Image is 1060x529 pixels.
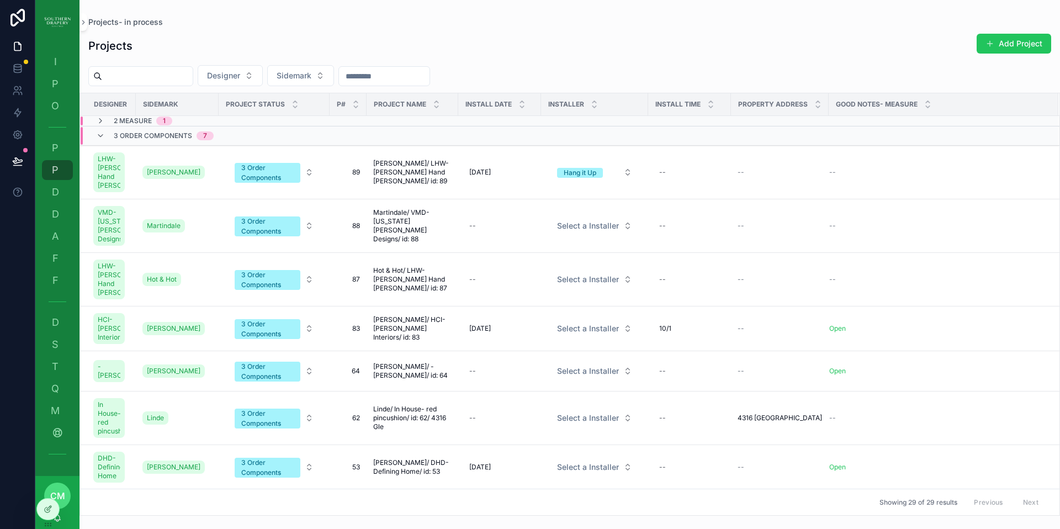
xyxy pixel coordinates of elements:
a: Linde/ In House- red pincushion/ id: 62/ 4316 Gle [373,405,452,431]
a: Open [829,463,846,471]
a: [PERSON_NAME] [142,166,205,179]
div: -- [469,221,476,230]
span: [DATE] [469,324,491,333]
span: F [50,275,61,286]
a: 87 [336,275,360,284]
a: Q [42,379,73,399]
button: Select Button [226,452,322,482]
a: - [PERSON_NAME] [93,360,125,382]
a: - [PERSON_NAME] [93,358,129,384]
span: [DATE] [469,168,491,177]
a: I [42,52,73,72]
a: -- [465,409,534,427]
a: [PERSON_NAME] [142,364,205,378]
a: 89 [336,168,360,177]
span: F [50,253,61,264]
a: D [42,182,73,202]
button: Add Project [977,34,1051,54]
a: LHW- [PERSON_NAME] Hand [PERSON_NAME] [93,152,125,192]
button: Select Button [226,211,322,241]
a: -- [655,458,724,476]
span: Designer [207,70,240,81]
a: Select Button [225,210,323,241]
button: Select Button [226,403,322,433]
span: Showing 29 of 29 results [879,498,957,507]
span: LHW- [PERSON_NAME] Hand [PERSON_NAME] [98,262,120,297]
span: - [PERSON_NAME] [98,362,120,380]
span: 88 [336,221,360,230]
a: T [42,357,73,377]
a: Select Button [225,356,323,387]
a: [PERSON_NAME] [142,322,205,335]
span: P [50,165,61,176]
span: Good Notes- Measure [836,100,918,109]
a: Martindale [142,217,212,235]
span: -- [829,221,836,230]
span: [PERSON_NAME]/ HCI- [PERSON_NAME] Interiors/ id: 83 [373,315,452,342]
a: [PERSON_NAME] [142,461,205,474]
span: Select a Installer [557,412,619,424]
span: -- [738,463,744,472]
span: cm [50,489,65,502]
div: -- [659,275,666,284]
a: Projects- in process [88,17,163,28]
span: [DATE] [469,463,491,472]
span: -- [738,367,744,375]
span: 10/1 [659,324,671,333]
a: Select Button [548,408,642,429]
span: Installer [548,100,584,109]
a: Select Button [548,215,642,236]
a: Select Button [225,403,323,433]
button: Select Button [548,216,641,236]
span: D [50,317,61,328]
span: Project Name [374,100,426,109]
span: 4316 [GEOGRAPHIC_DATA] [738,414,822,422]
a: Select Button [225,313,323,344]
a: [DATE] [465,458,534,476]
a: -- [655,271,724,288]
button: Select Button [548,457,641,477]
a: -- [829,168,1045,177]
span: Martindale [147,221,181,230]
span: Linde [147,414,164,422]
button: Select Button [548,361,641,381]
a: [PERSON_NAME]/ DHD- Defining Home/ id: 53 [373,458,452,476]
a: 83 [336,324,360,333]
button: Select Button [548,269,641,289]
a: -- [829,414,1045,422]
a: In House- red pincushion [93,398,125,438]
a: 53 [336,463,360,472]
a: -- [829,221,1045,230]
a: Open [829,324,1045,333]
a: -- [655,362,724,380]
div: 3 Order Components [241,270,294,290]
span: [PERSON_NAME] [147,463,200,472]
a: F [42,248,73,268]
span: Select a Installer [557,220,619,231]
a: 64 [336,367,360,375]
a: [PERSON_NAME]/ - [PERSON_NAME]/ id: 64 [373,362,452,380]
a: LHW- [PERSON_NAME] Hand [PERSON_NAME] [93,260,125,299]
button: Select Button [226,264,322,294]
button: Select Button [226,314,322,343]
a: In House- red pincushion [93,396,129,440]
a: [PERSON_NAME]/ LHW- [PERSON_NAME] Hand [PERSON_NAME]/ id: 89 [373,159,452,186]
a: S [42,335,73,355]
a: [DATE] [465,320,534,337]
div: 3 Order Components [241,319,294,339]
a: O [42,96,73,116]
a: VMD- [US_STATE][PERSON_NAME] Designs [93,204,129,248]
h1: Projects [88,38,132,54]
a: -- [655,217,724,235]
a: Linde [142,411,168,425]
span: 2 Measure [114,117,152,125]
span: P [50,78,61,89]
div: 3 Order Components [241,409,294,429]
